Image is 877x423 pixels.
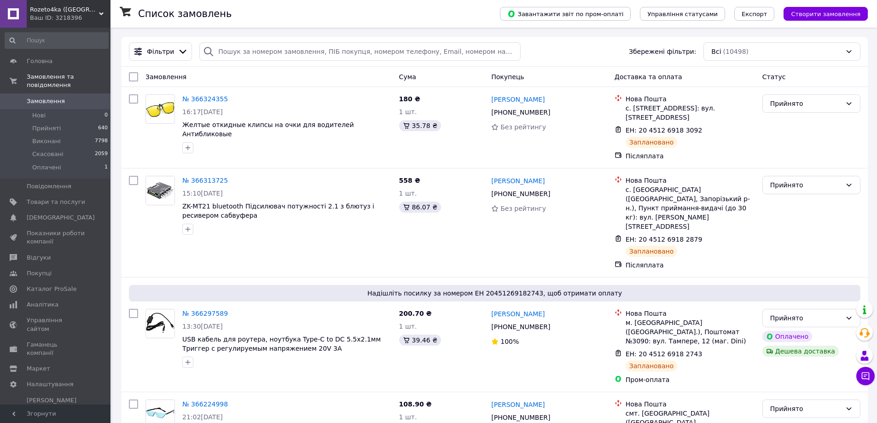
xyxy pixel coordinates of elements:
span: 1 шт. [399,108,417,116]
a: № 366313725 [182,177,228,184]
a: Фото товару [145,94,175,124]
input: Пошук [5,32,109,49]
div: Прийнято [770,313,842,323]
div: Післяплата [626,261,755,270]
img: Фото товару [146,309,174,338]
span: Відгуки [27,254,51,262]
div: Дешева доставка [762,346,839,357]
span: [DEMOGRAPHIC_DATA] [27,214,95,222]
span: 0 [105,111,108,120]
span: Завантажити звіт по пром-оплаті [507,10,623,18]
div: с. [GEOGRAPHIC_DATA] ([GEOGRAPHIC_DATA], Запорізький р-н.), Пункт приймання-видачі (до 30 кг): ву... [626,185,755,231]
div: Ваш ID: 3218396 [30,14,110,22]
div: 86.07 ₴ [399,202,441,213]
div: м. [GEOGRAPHIC_DATA] ([GEOGRAPHIC_DATA].), Поштомат №3090: вул. Тампере, 12 (маг. Dini) [626,318,755,346]
span: 1 шт. [399,413,417,421]
span: Налаштування [27,380,74,388]
span: Показники роботи компанії [27,229,85,246]
span: Управління сайтом [27,316,85,333]
span: (10498) [723,48,749,55]
span: Доставка та оплата [615,73,682,81]
span: Головна [27,57,52,65]
span: Аналітика [27,301,58,309]
span: 21:02[DATE] [182,413,223,421]
span: Покупець [491,73,524,81]
div: Прийнято [770,404,842,414]
span: 100% [500,338,519,345]
div: Прийнято [770,99,842,109]
span: 558 ₴ [399,177,420,184]
span: Замовлення та повідомлення [27,73,110,89]
span: [PERSON_NAME] та рахунки [27,396,85,422]
a: № 366297589 [182,310,228,317]
a: № 366324355 [182,95,228,103]
span: 200.70 ₴ [399,310,432,317]
span: Надішліть посилку за номером ЕН 20451269182743, щоб отримати оплату [133,289,857,298]
a: ZK-MT21 bluetooth Підсилювач потужності 2.1 з блютуз і ресивером сабвуфера [182,203,374,219]
span: Замовлення [27,97,65,105]
span: ЕН: 20 4512 6918 2879 [626,236,703,243]
span: Всі [711,47,721,56]
div: Заплановано [626,246,678,257]
span: Збережені фільтри: [629,47,696,56]
a: Фото товару [145,176,175,205]
div: [PHONE_NUMBER] [489,320,552,333]
span: 108.90 ₴ [399,400,432,408]
span: 180 ₴ [399,95,420,103]
button: Чат з покупцем [856,367,875,385]
span: Прийняті [32,124,61,133]
div: Нова Пошта [626,94,755,104]
img: Фото товару [146,97,174,122]
span: Створити замовлення [791,11,860,17]
span: Товари та послуги [27,198,85,206]
a: Створити замовлення [774,10,868,17]
span: Управління статусами [647,11,718,17]
button: Управління статусами [640,7,725,21]
div: 35.78 ₴ [399,120,441,131]
span: Статус [762,73,786,81]
div: Пром-оплата [626,375,755,384]
h1: Список замовлень [138,8,232,19]
span: 16:17[DATE] [182,108,223,116]
span: Cума [399,73,416,81]
span: USB кабель для роутера, ноутбука Type-C to DC 5.5x2.1мм Триггер с регулируемым напряжением 20V 3A [182,336,381,352]
div: Нова Пошта [626,400,755,409]
a: [PERSON_NAME] [491,95,545,104]
span: Повідомлення [27,182,71,191]
span: 1 шт. [399,323,417,330]
div: 39.46 ₴ [399,335,441,346]
span: 1 шт. [399,190,417,197]
span: ЕН: 20 4512 6918 2743 [626,350,703,358]
span: Покупці [27,269,52,278]
span: 7798 [95,137,108,145]
span: Замовлення [145,73,186,81]
div: [PHONE_NUMBER] [489,106,552,119]
span: Гаманець компанії [27,341,85,357]
span: Rozeto4ka (Київ) [30,6,99,14]
span: 640 [98,124,108,133]
input: Пошук за номером замовлення, ПІБ покупця, номером телефону, Email, номером накладної [199,42,520,61]
span: ЕН: 20 4512 6918 3092 [626,127,703,134]
div: [PHONE_NUMBER] [489,187,552,200]
button: Створити замовлення [784,7,868,21]
span: Експорт [742,11,767,17]
a: [PERSON_NAME] [491,176,545,185]
button: Завантажити звіт по пром-оплаті [500,7,631,21]
a: Желтые откидные клипсы на очки для водителей Антибликовые [182,121,354,138]
div: Оплачено [762,331,812,342]
a: [PERSON_NAME] [491,309,545,319]
span: 15:10[DATE] [182,190,223,197]
span: Нові [32,111,46,120]
div: Нова Пошта [626,309,755,318]
div: Заплановано [626,137,678,148]
a: [PERSON_NAME] [491,400,545,409]
div: с. [STREET_ADDRESS]: вул. [STREET_ADDRESS] [626,104,755,122]
span: 2059 [95,150,108,158]
div: Заплановано [626,360,678,371]
span: Скасовані [32,150,64,158]
span: Без рейтингу [500,123,546,131]
span: 1 [105,163,108,172]
span: Маркет [27,365,50,373]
